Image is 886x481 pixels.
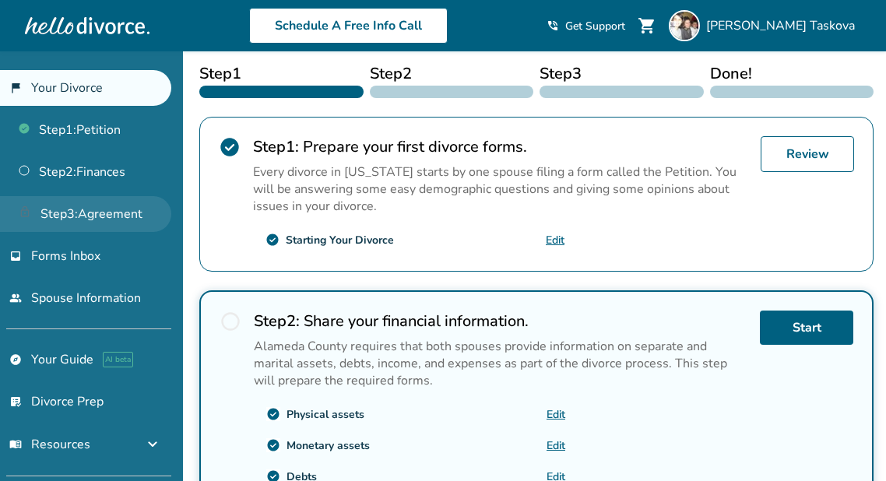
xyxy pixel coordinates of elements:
[669,10,700,41] img: Sofiya Taskova
[254,311,300,332] strong: Step 2 :
[370,62,534,86] span: Step 2
[9,353,22,366] span: explore
[760,311,853,345] a: Start
[265,233,280,247] span: check_circle
[761,136,854,172] a: Review
[143,435,162,454] span: expand_more
[540,62,704,86] span: Step 3
[547,438,565,453] a: Edit
[9,395,22,408] span: list_alt_check
[9,438,22,451] span: menu_book
[287,407,364,422] div: Physical assets
[220,311,241,332] span: radio_button_unchecked
[9,436,90,453] span: Resources
[253,136,299,157] strong: Step 1 :
[706,17,861,34] span: [PERSON_NAME] Taskova
[808,406,886,481] iframe: Chat Widget
[219,136,241,158] span: check_circle
[254,338,747,389] p: Alameda County requires that both spouses provide information on separate and marital assets, deb...
[103,352,133,367] span: AI beta
[287,438,370,453] div: Monetary assets
[546,233,564,248] a: Edit
[638,16,656,35] span: shopping_cart
[547,19,625,33] a: phone_in_talkGet Support
[710,62,874,86] span: Done!
[565,19,625,33] span: Get Support
[547,407,565,422] a: Edit
[253,136,748,157] h2: Prepare your first divorce forms.
[249,8,448,44] a: Schedule A Free Info Call
[9,292,22,304] span: people
[9,250,22,262] span: inbox
[266,438,280,452] span: check_circle
[199,62,364,86] span: Step 1
[253,163,748,215] p: Every divorce in [US_STATE] starts by one spouse filing a form called the Petition. You will be a...
[266,407,280,421] span: check_circle
[286,233,394,248] div: Starting Your Divorce
[547,19,559,32] span: phone_in_talk
[254,311,747,332] h2: Share your financial information.
[31,248,100,265] span: Forms Inbox
[9,82,22,94] span: flag_2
